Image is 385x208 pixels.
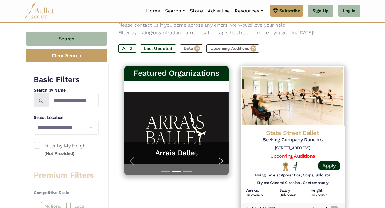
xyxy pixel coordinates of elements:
img: Logo [241,66,345,126]
h4: Select Location [34,115,99,121]
label: Filter by My Height [34,142,99,157]
button: Clear Search [26,49,107,62]
h5: Seeking Company Dancers [246,137,340,143]
a: Arrais Ballet [130,148,223,158]
h3: Basic Filters [34,75,99,85]
label: Upcoming Auditions [206,44,259,53]
h6: | [308,188,309,198]
input: Search by names... [48,93,99,107]
a: Log In [338,5,360,17]
h6: Height Unknown [310,188,340,198]
label: Date [180,44,203,53]
a: Store [187,5,205,17]
span: Subscribe [279,7,300,14]
h6: Weeks: Unknown [246,188,276,198]
h3: Premium Filters [34,170,99,180]
button: Slide 3 [183,168,192,175]
img: gem.svg [273,7,278,14]
button: Search [26,32,107,46]
h4: State Street Ballet [246,129,340,137]
a: Resources [232,5,265,17]
img: All [293,162,297,172]
h4: Search by Name [34,87,99,93]
a: Apply [318,161,340,170]
h6: Styles: General Classical, Contemporary [257,180,329,186]
p: Filter by listing/organization name, location, age, height, and more by [DATE]! [118,29,351,37]
a: Search [162,5,187,17]
h6: Hiring Levels: Apprentice, Corps, Soloist+ [255,173,330,178]
a: Home [144,5,162,17]
h6: [STREET_ADDRESS] [246,146,340,151]
small: (Not Provided) [44,151,75,156]
h4: Competitive Scale [34,190,99,196]
h6: | [277,188,278,198]
h3: Featured Organizations [129,68,224,79]
img: National [282,162,290,171]
a: Upcoming Auditions [270,153,315,159]
button: Slide 2 [172,168,181,175]
a: upgrading [276,30,298,35]
p: Please contact us if you come across any errors, we would love your help! [118,21,351,29]
a: Subscribe [270,5,303,17]
label: Last Updated [140,44,176,53]
button: Slide 1 [161,168,170,175]
h6: Salary Unknown [279,188,307,198]
a: Sign Up [308,5,333,17]
a: Advertise [205,5,232,17]
label: A - Z [118,44,136,53]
